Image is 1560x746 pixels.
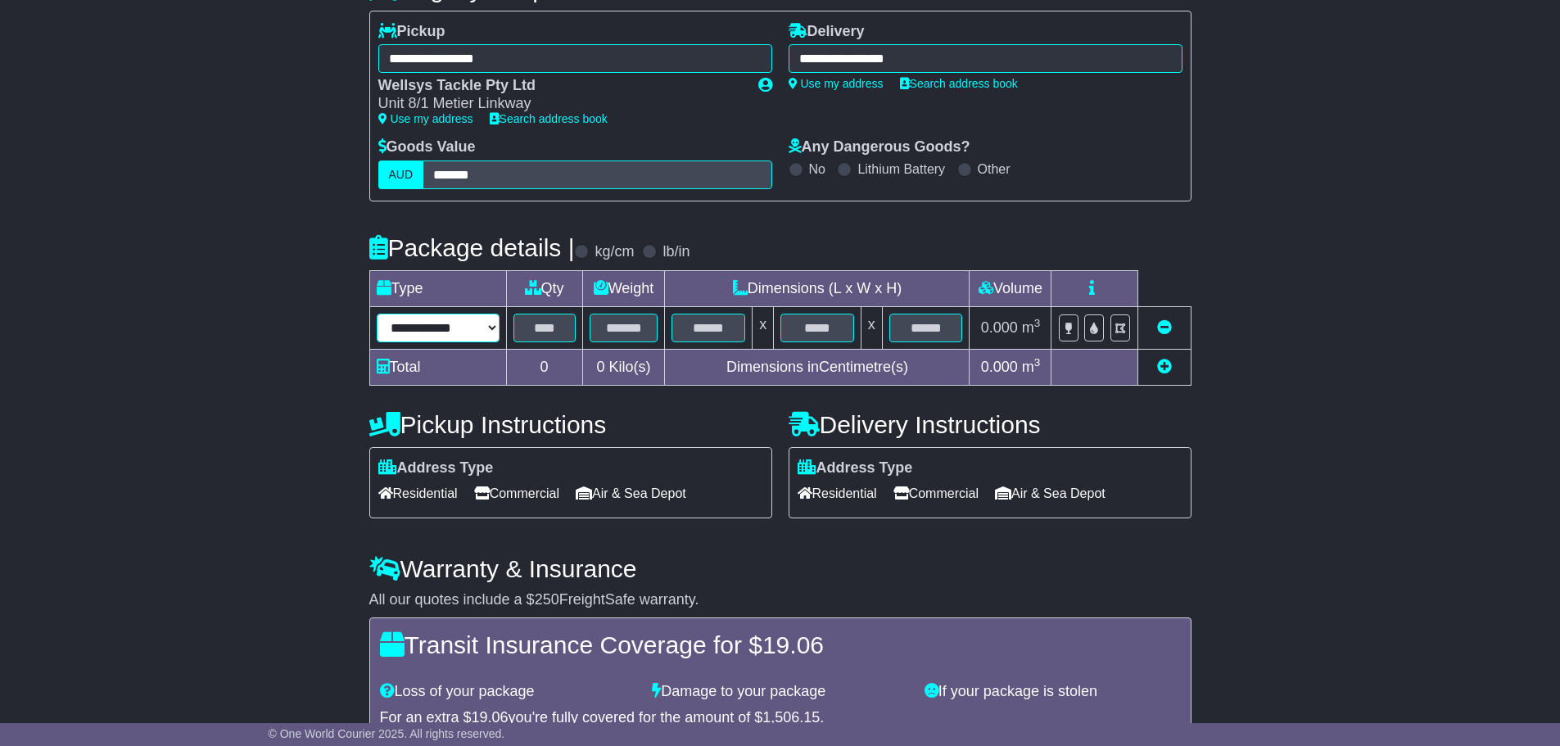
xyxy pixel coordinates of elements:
[506,349,582,385] td: 0
[576,481,686,506] span: Air & Sea Depot
[809,161,825,177] label: No
[474,481,559,506] span: Commercial
[916,683,1189,701] div: If your package is stolen
[535,591,559,608] span: 250
[893,481,979,506] span: Commercial
[1022,359,1041,375] span: m
[1157,319,1172,336] a: Remove this item
[1034,317,1041,329] sup: 3
[369,591,1191,609] div: All our quotes include a $ FreightSafe warranty.
[857,161,945,177] label: Lithium Battery
[369,555,1191,582] h4: Warranty & Insurance
[861,306,882,349] td: x
[665,270,970,306] td: Dimensions (L x W x H)
[1034,356,1041,368] sup: 3
[595,243,634,261] label: kg/cm
[662,243,690,261] label: lb/in
[978,161,1011,177] label: Other
[644,683,916,701] div: Damage to your package
[665,349,970,385] td: Dimensions in Centimetre(s)
[789,77,884,90] a: Use my address
[369,270,506,306] td: Type
[1157,359,1172,375] a: Add new item
[596,359,604,375] span: 0
[378,77,742,95] div: Wellsys Tackle Pty Ltd
[369,349,506,385] td: Total
[378,481,458,506] span: Residential
[798,481,877,506] span: Residential
[378,23,445,41] label: Pickup
[269,727,505,740] span: © One World Courier 2025. All rights reserved.
[378,95,742,113] div: Unit 8/1 Metier Linkway
[378,459,494,477] label: Address Type
[369,234,575,261] h4: Package details |
[970,270,1051,306] td: Volume
[981,359,1018,375] span: 0.000
[372,683,644,701] div: Loss of your package
[378,138,476,156] label: Goods Value
[789,411,1191,438] h4: Delivery Instructions
[380,631,1181,658] h4: Transit Insurance Coverage for $
[789,138,970,156] label: Any Dangerous Goods?
[490,112,608,125] a: Search address book
[378,161,424,189] label: AUD
[582,270,665,306] td: Weight
[506,270,582,306] td: Qty
[378,112,473,125] a: Use my address
[995,481,1106,506] span: Air & Sea Depot
[369,411,772,438] h4: Pickup Instructions
[762,631,824,658] span: 19.06
[981,319,1018,336] span: 0.000
[798,459,913,477] label: Address Type
[753,306,774,349] td: x
[1022,319,1041,336] span: m
[472,709,509,726] span: 19.06
[900,77,1018,90] a: Search address book
[582,349,665,385] td: Kilo(s)
[380,709,1181,727] div: For an extra $ you're fully covered for the amount of $ .
[789,23,865,41] label: Delivery
[762,709,820,726] span: 1,506.15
